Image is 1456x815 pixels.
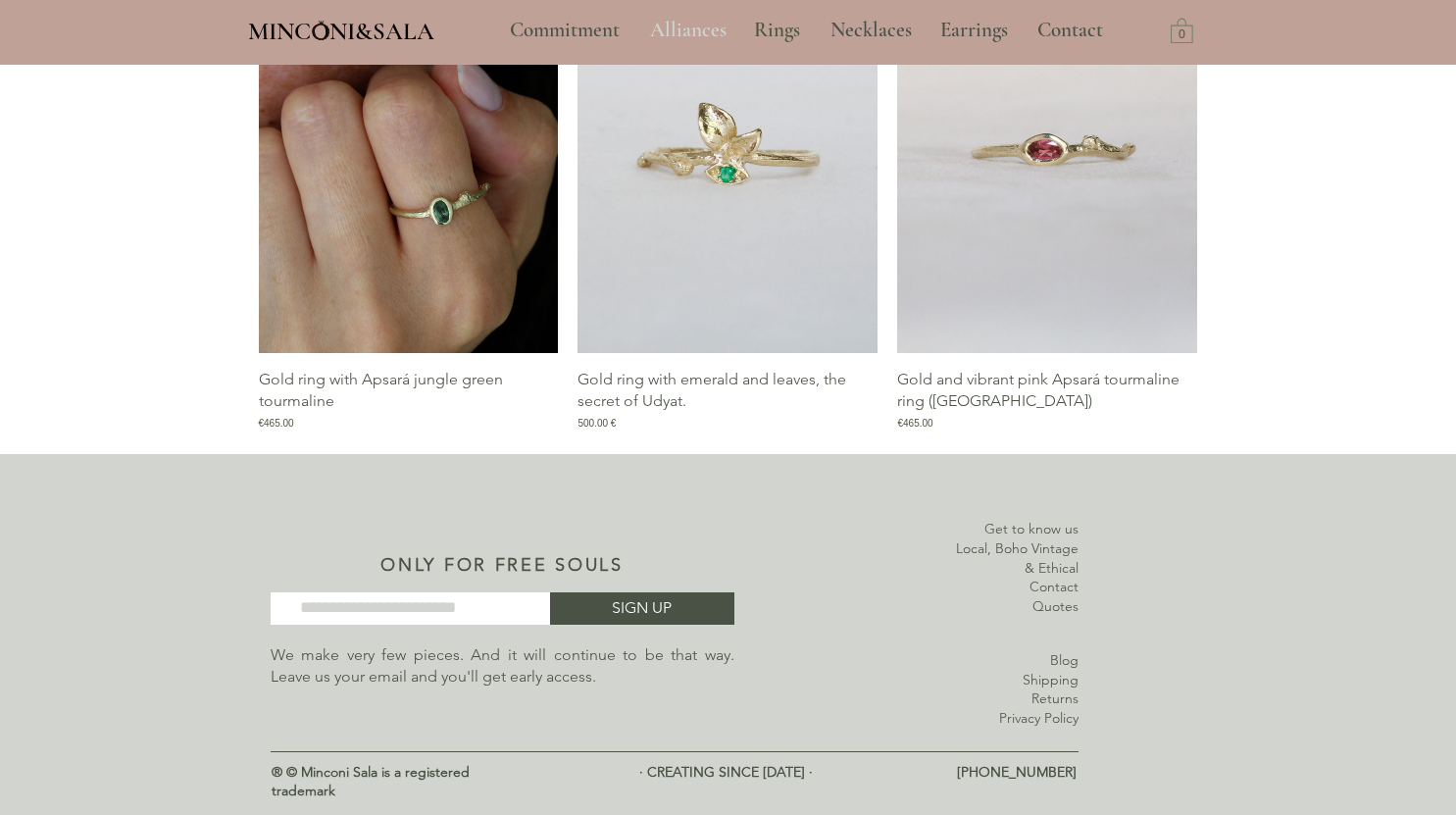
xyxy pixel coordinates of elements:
a: MINCONI&SALA [248,13,434,45]
a: Blog [1050,651,1079,669]
font: Earrings [940,18,1008,42]
a: Privacy Policy [999,709,1079,727]
a: Rings [739,6,816,55]
font: Contact [1037,18,1103,42]
font: Alliances [650,18,727,42]
font: [PHONE_NUMBER] [957,763,1077,781]
font: Necklaces [830,18,912,42]
a: Gold ring with Apsará jungle green tourmaline€465.00 [259,369,559,432]
font: ONLY FOR FREE SOULS [380,554,623,576]
a: Contact [1029,578,1079,595]
a: Commitment [495,6,635,55]
a: Cart with 0 items [1171,17,1193,43]
img: Minconi Room [313,21,329,40]
a: Earrings [926,6,1023,55]
font: Gold ring with Apsará jungle green tourmaline [259,370,503,410]
a: Contact [1023,6,1118,55]
a: Gold and vibrant pink Apsará tourmaline ring ([GEOGRAPHIC_DATA])€465.00 [897,369,1197,432]
a: Quotes [1032,597,1079,615]
font: MINCONI&SALA [248,17,434,46]
text: 0 [1179,28,1185,42]
font: €465.00 [259,418,294,429]
font: ® © Minconi Sala is a registered trademark [272,763,470,800]
font: €465.00 [897,418,932,429]
font: 500.00 € [577,418,616,429]
font: Gold and vibrant pink Apsará tourmaline ring ([GEOGRAPHIC_DATA]) [897,370,1180,410]
a: Necklaces [816,6,926,55]
font: · CREATING SINCE [DATE] · [639,763,813,781]
nav: Place [448,6,1166,55]
a: Shipping [1023,671,1079,688]
a: Local, Boho Vintage & Ethical [956,539,1079,577]
a: Alliances [635,6,739,55]
font: Gold ring with emerald and leaves, the secret of Udyat. [577,370,846,410]
font: SIGN UP [612,598,672,617]
a: Gold ring with emerald and leaves, the secret of Udyat.500.00 € [577,369,878,432]
font: Rings [754,18,800,42]
font: We make very few pieces. And it will continue to be that way. Leave us your email and you'll get ... [271,645,734,686]
button: SIGN UP [550,592,734,625]
a: Returns [1031,689,1079,707]
font: Commitment [510,18,620,42]
a: Get to know us [984,520,1079,537]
